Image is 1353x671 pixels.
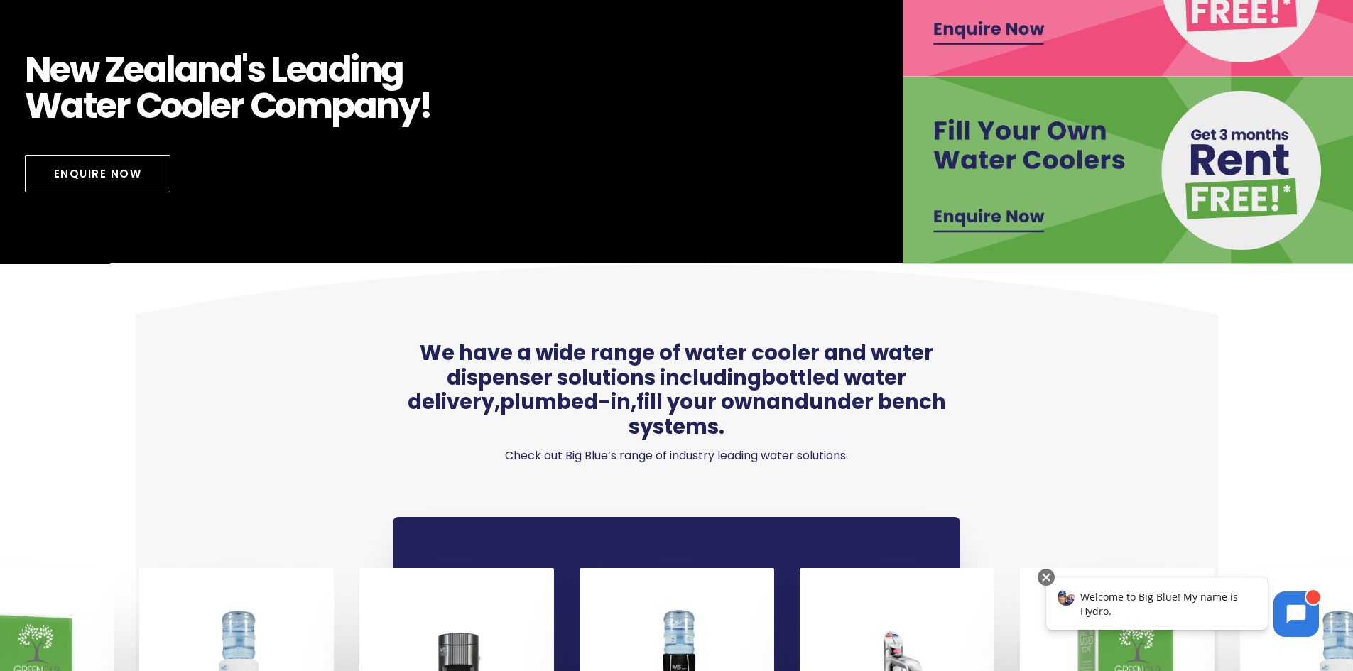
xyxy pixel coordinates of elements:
[393,341,960,440] span: We have a wide range of water cooler and water dispenser solutions including , , and .
[219,52,242,87] span: d
[25,88,61,124] span: W
[359,52,381,87] span: n
[96,88,116,124] span: e
[354,88,376,124] span: a
[275,88,295,124] span: o
[70,52,99,87] span: w
[104,52,124,87] span: Z
[1031,566,1333,651] iframe: Chatbot
[83,88,97,124] span: t
[271,52,286,87] span: L
[286,52,306,87] span: e
[60,88,83,124] span: a
[210,88,230,124] span: e
[398,88,420,124] span: y
[229,88,244,124] span: r
[161,88,181,124] span: o
[350,52,359,87] span: i
[331,88,354,124] span: p
[247,52,265,87] span: s
[250,88,276,124] span: C
[305,52,328,87] span: a
[136,88,161,124] span: C
[50,52,70,87] span: e
[393,446,960,466] p: Check out Big Blue’s range of industry leading water solutions.
[25,155,171,192] a: Enquire Now
[381,52,403,87] span: g
[328,52,351,87] span: d
[636,388,766,416] a: fill your own
[143,52,166,87] span: a
[175,52,197,87] span: a
[25,52,50,87] span: N
[124,52,143,87] span: e
[241,52,247,87] span: '
[116,88,130,124] span: r
[295,88,332,124] span: m
[408,364,907,417] a: bottled water delivery
[165,52,175,87] span: l
[629,388,946,441] a: under bench systems
[197,52,219,87] span: n
[201,88,210,124] span: l
[181,88,202,124] span: o
[376,88,398,124] span: n
[419,88,432,124] span: !
[500,388,631,416] a: plumbed-in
